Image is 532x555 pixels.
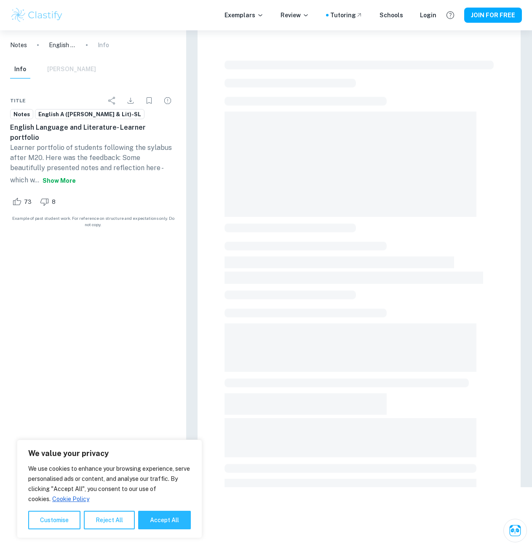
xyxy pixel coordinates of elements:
[47,198,60,206] span: 8
[159,92,176,109] div: Report issue
[35,110,144,119] span: English A ([PERSON_NAME] & Lit)-SL
[281,11,309,20] p: Review
[225,11,264,20] p: Exemplars
[28,448,191,459] p: We value your privacy
[35,109,144,120] a: English A ([PERSON_NAME] & Lit)-SL
[10,7,64,24] img: Clastify logo
[84,511,135,529] button: Reject All
[38,195,60,208] div: Dislike
[10,60,30,79] button: Info
[10,40,27,50] a: Notes
[98,40,109,50] p: Info
[380,11,403,20] a: Schools
[122,92,139,109] div: Download
[10,109,33,120] a: Notes
[52,495,90,503] a: Cookie Policy
[11,110,33,119] span: Notes
[10,215,176,228] span: Example of past student work. For reference on structure and expectations only. Do not copy.
[10,195,36,208] div: Like
[10,123,176,143] h6: English Language and Literature- Learner portfolio
[464,8,522,23] button: JOIN FOR FREE
[28,511,80,529] button: Customise
[138,511,191,529] button: Accept All
[104,92,120,109] div: Share
[10,143,176,188] p: Learner portfolio of students following the sylabus after M20. Here was the feedback: Some beauti...
[49,40,76,50] p: English Language and Literature- Learner portfolio
[10,97,26,104] span: Title
[39,173,79,188] button: Show more
[330,11,363,20] a: Tutoring
[420,11,436,20] a: Login
[28,464,191,504] p: We use cookies to enhance your browsing experience, serve personalised ads or content, and analys...
[443,8,457,22] button: Help and Feedback
[141,92,158,109] div: Bookmark
[19,198,36,206] span: 73
[503,519,527,542] button: Ask Clai
[17,440,202,538] div: We value your privacy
